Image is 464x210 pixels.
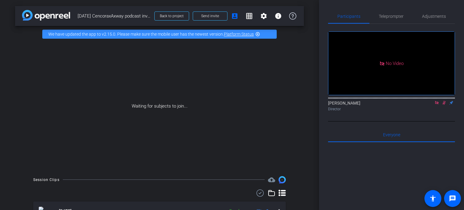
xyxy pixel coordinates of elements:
div: We have updated the app to v2.15.0. Please make sure the mobile user has the newest version. [42,30,277,39]
button: Back to project [154,11,189,21]
span: Back to project [160,14,184,18]
span: Send invite [201,14,219,18]
mat-icon: grid_on [246,12,253,20]
mat-icon: settings [260,12,267,20]
button: Send invite [193,11,227,21]
img: Session clips [279,176,286,183]
mat-icon: info [275,12,282,20]
span: Participants [337,14,360,18]
span: Destinations for your clips [268,176,275,183]
img: app-logo [22,10,70,21]
span: [DATE] CencoraxAxway podcast invite [78,10,151,22]
span: Teleprompter [379,14,404,18]
mat-icon: highlight_off [255,32,260,37]
div: Session Clips [33,177,60,183]
span: No Video [386,60,404,66]
span: Adjustments [422,14,446,18]
a: Platform Status [224,32,254,37]
div: Director [328,106,455,112]
mat-icon: account_box [231,12,238,20]
div: Waiting for subjects to join... [15,42,304,170]
mat-icon: accessibility [429,195,437,202]
mat-icon: message [449,195,456,202]
span: Everyone [383,133,400,137]
div: [PERSON_NAME] [328,100,455,112]
mat-icon: cloud_upload [268,176,275,183]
